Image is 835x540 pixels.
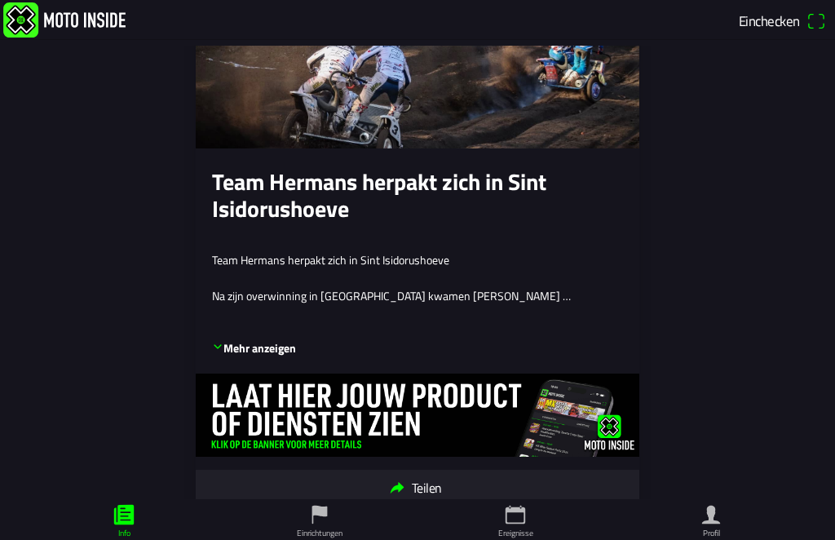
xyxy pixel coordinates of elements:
ion-label: Einrichtungen [297,527,342,539]
ion-label: Ereignisse [498,527,533,539]
ion-button: Teilen [196,470,639,507]
p: Team Hermans herpakt zich in Sint Isidorushoeve [212,252,623,268]
span: Einchecken [739,10,800,31]
img: MltGOTz1zBgUoSKzuppt5yev4F98KzzJo79gNZdE.jpg [196,6,639,148]
ion-icon: paper [112,502,136,527]
ion-icon: calendar [503,502,528,527]
ion-icon: flag [307,502,332,527]
a: Eincheckenqr scanner [733,7,832,34]
ion-label: Profil [703,527,720,539]
img: ovdhpoPiYVyyWxH96Op6EavZdUOyIWdtEOENrLni.jpg [196,374,639,457]
ion-card-title: Team Hermans herpakt zich in Sint Isidorushoeve [212,168,623,223]
ion-label: Info [118,527,130,539]
ion-icon: arrow down [212,341,223,352]
p: Mehr anzeigen [212,340,296,356]
p: Na zijn overwinning in [GEOGRAPHIC_DATA] kwamen [PERSON_NAME] … [212,288,623,304]
ion-icon: person [699,502,723,527]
